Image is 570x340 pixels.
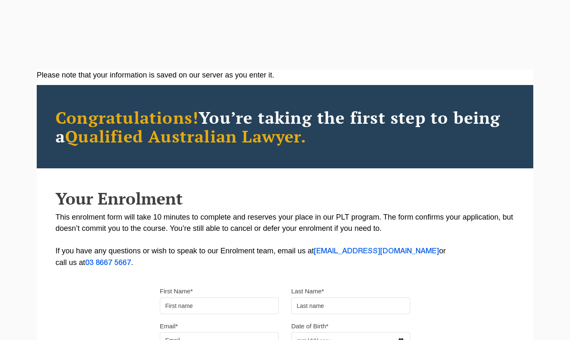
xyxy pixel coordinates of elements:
[314,248,439,255] a: [EMAIL_ADDRESS][DOMAIN_NAME]
[65,125,306,147] span: Qualified Australian Lawyer.
[291,322,328,330] label: Date of Birth*
[291,297,410,314] input: Last name
[55,108,515,145] h2: You’re taking the first step to being a
[85,260,131,266] a: 03 8667 5667
[55,189,515,207] h2: Your Enrolment
[55,212,515,269] p: This enrolment form will take 10 minutes to complete and reserves your place in our PLT program. ...
[291,287,324,295] label: Last Name*
[160,297,279,314] input: First name
[55,106,199,128] span: Congratulations!
[37,70,533,81] div: Please note that your information is saved on our server as you enter it.
[160,287,193,295] label: First Name*
[160,322,178,330] label: Email*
